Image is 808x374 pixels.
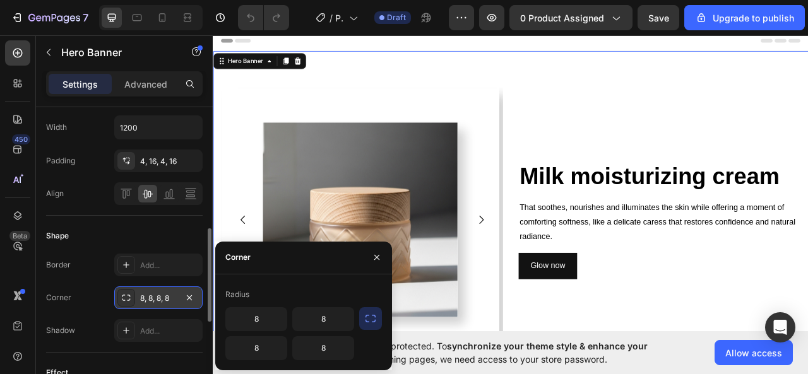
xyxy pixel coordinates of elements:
div: Add... [140,260,199,271]
div: Upgrade to publish [695,11,794,25]
button: 7 [5,5,94,30]
span: synchronize your theme style & enhance your experience [294,341,648,365]
div: 450 [12,134,30,144]
span: Your page is password protected. To when designing pages, we need access to your store password. [294,339,697,366]
div: 8, 8, 8, 8 [140,293,177,304]
button: Allow access [715,340,793,365]
button: <p>Glow now</p> [389,283,463,316]
span: 0 product assigned [520,11,604,25]
div: Add... [140,325,199,337]
span: Allow access [725,346,782,359]
div: Border [46,259,71,271]
div: Shape [46,230,69,242]
button: Upgrade to publish [684,5,805,30]
div: Shadow [46,325,75,336]
span: Save [648,13,669,23]
p: Advanced [124,78,167,91]
button: Save [638,5,679,30]
div: Hero Banner [16,33,66,44]
input: Auto [226,308,287,330]
button: Carousel Next Arrow [323,223,359,258]
button: Carousel Back Arrow [20,223,56,258]
button: 0 product assigned [509,5,633,30]
p: Hero Banner [61,45,169,60]
div: 4, 16, 4, 16 [140,156,199,167]
span: That soothes, nourishes and illuminates the skin while offering a moment of comforting softness, ... [390,219,741,267]
input: Auto [293,337,353,359]
span: Draft [387,12,406,23]
img: gempages_578628554720281481-6fccc04b-de91-4f76-a6cd-f5e6d4c3ad4c.png [63,117,311,364]
span: Product Page - [DATE] 13:14:04 [335,11,344,25]
strong: Milk moisturizing cream [390,168,721,201]
div: Radius [225,289,249,300]
iframe: Design area [213,31,808,336]
input: Auto [293,308,353,330]
div: Corner [225,252,251,263]
p: Settings [62,78,98,91]
div: Undo/Redo [238,5,289,30]
p: Glow now [404,290,448,308]
span: / [330,11,333,25]
div: Corner [46,292,71,303]
input: Auto [226,337,287,359]
div: Beta [9,231,30,241]
p: 7 [83,10,88,25]
div: Open Intercom Messenger [765,312,795,342]
div: Padding [46,155,75,167]
input: Auto [115,116,202,139]
div: Width [46,122,67,133]
div: Align [46,188,64,199]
